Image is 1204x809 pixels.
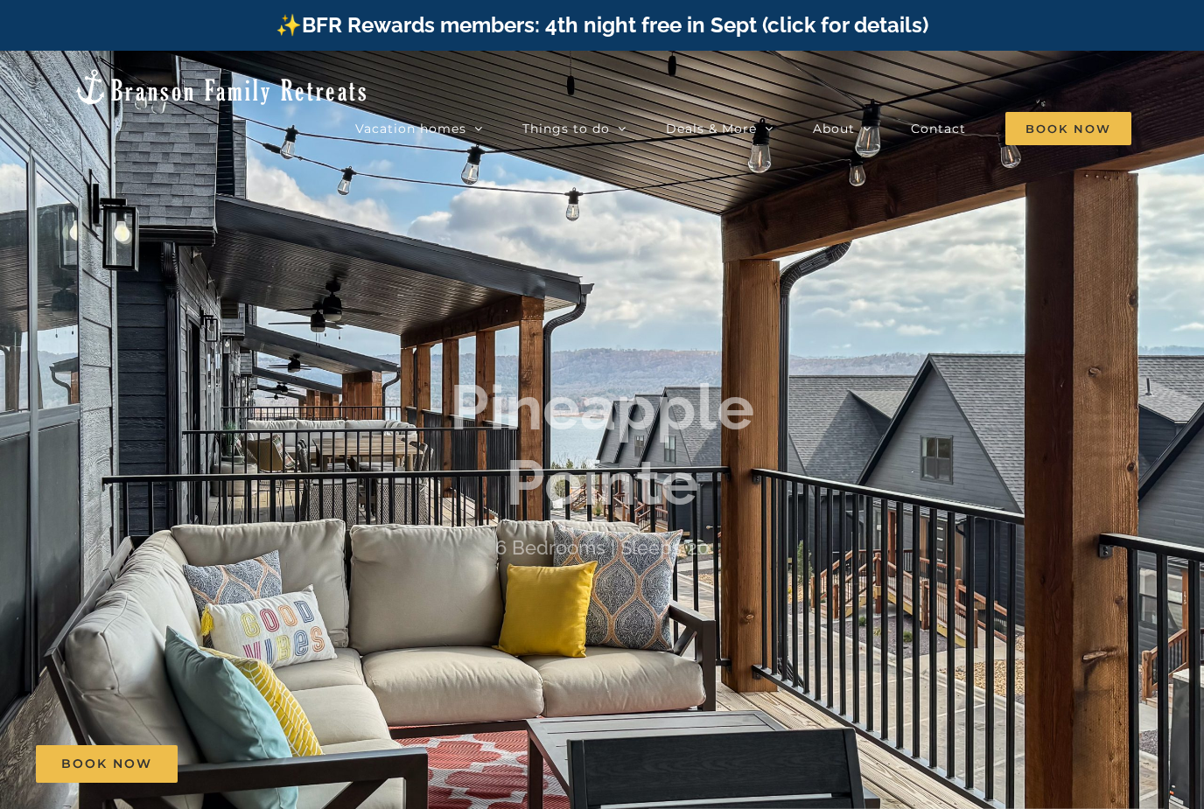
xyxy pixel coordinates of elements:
span: Deals & More [666,122,757,135]
h4: 6 Bedrooms | Sleeps 20 [495,536,710,559]
a: Things to do [522,111,626,146]
span: Book Now [1005,112,1131,145]
span: Things to do [522,122,610,135]
a: ✨BFR Rewards members: 4th night free in Sept (click for details) [276,12,928,38]
a: Vacation homes [355,111,483,146]
nav: Main Menu [355,111,1131,146]
span: About [813,122,855,135]
a: Book Now [36,745,178,783]
span: Book Now [61,757,152,771]
a: Deals & More [666,111,773,146]
b: Pineapple Pointe [450,369,754,519]
img: Branson Family Retreats Logo [73,67,369,107]
span: Vacation homes [355,122,466,135]
span: Contact [911,122,966,135]
a: About [813,111,871,146]
a: Contact [911,111,966,146]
